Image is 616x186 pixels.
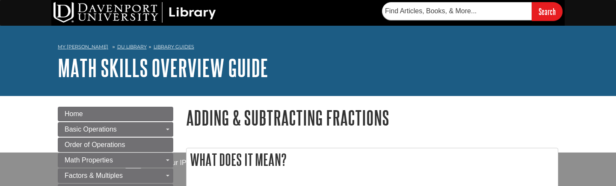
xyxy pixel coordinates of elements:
span: Factors & Multiples [65,172,123,179]
a: Library Guides [154,44,194,50]
h1: Adding & Subtracting Fractions [186,107,558,129]
span: Home [65,110,83,117]
span: Order of Operations [65,141,125,148]
a: My [PERSON_NAME] [58,43,108,51]
span: Math Properties [65,156,113,164]
a: Basic Operations [58,122,173,137]
input: Find Articles, Books, & More... [382,2,532,20]
a: Factors & Multiples [58,168,173,183]
span: Basic Operations [65,126,117,133]
nav: breadcrumb [58,41,558,55]
a: Math Properties [58,153,173,168]
h2: What does it mean? [187,148,558,171]
a: Math Skills Overview Guide [58,54,268,81]
form: Searches DU Library's articles, books, and more [382,2,563,21]
input: Search [532,2,563,21]
img: DU Library [53,2,216,23]
a: Order of Operations [58,138,173,152]
a: DU Library [117,44,147,50]
a: Home [58,107,173,121]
